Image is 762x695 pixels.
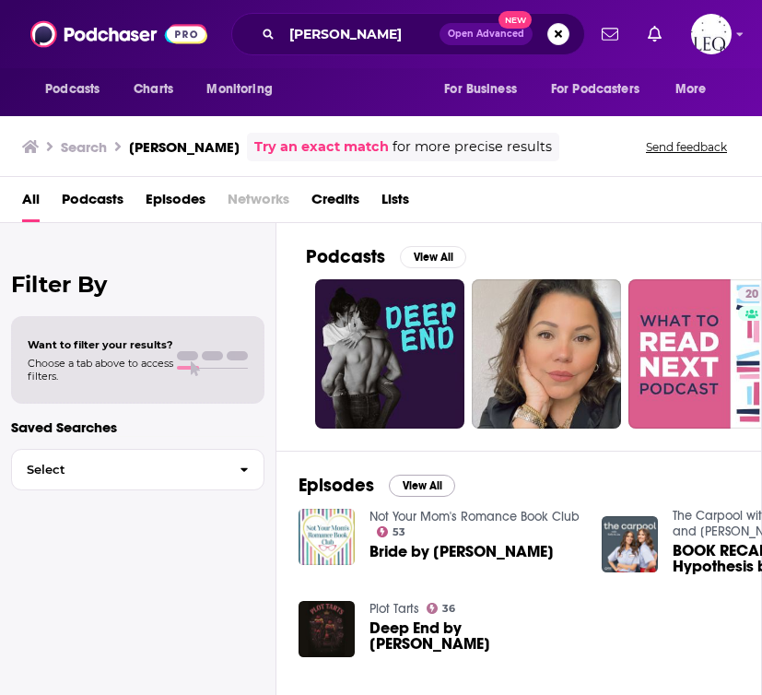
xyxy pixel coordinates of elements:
[640,18,669,50] a: Show notifications dropdown
[129,138,240,156] h3: [PERSON_NAME]
[231,13,585,55] div: Search podcasts, credits, & more...
[134,77,173,102] span: Charts
[498,11,532,29] span: New
[11,271,264,298] h2: Filter By
[299,509,355,565] img: Bride by Ali Hazelwood
[602,516,658,572] img: BOOK RECAP: The Love Hypothesis by Ali Hazelwood
[393,528,405,536] span: 53
[381,184,409,222] a: Lists
[377,526,406,537] a: 53
[393,136,552,158] span: for more precise results
[745,286,758,304] span: 20
[282,19,440,49] input: Search podcasts, credits, & more...
[369,544,554,560] a: Bride by Ali Hazelwood
[299,474,374,497] h2: Episodes
[11,449,264,490] button: Select
[662,72,730,107] button: open menu
[691,14,732,54] button: Show profile menu
[62,184,123,222] a: Podcasts
[389,475,455,497] button: View All
[306,245,466,268] a: PodcastsView All
[440,23,533,45] button: Open AdvancedNew
[448,29,524,39] span: Open Advanced
[691,14,732,54] img: User Profile
[12,464,225,476] span: Select
[594,18,626,50] a: Show notifications dropdown
[122,72,184,107] a: Charts
[61,138,107,156] h3: Search
[146,184,205,222] a: Episodes
[206,77,272,102] span: Monitoring
[427,603,456,614] a: 36
[311,184,359,222] a: Credits
[306,245,385,268] h2: Podcasts
[28,338,173,351] span: Want to filter your results?
[442,605,455,613] span: 36
[369,544,554,560] span: Bride by [PERSON_NAME]
[32,72,123,107] button: open menu
[254,136,389,158] a: Try an exact match
[369,601,419,617] a: Plot Tarts
[45,77,100,102] span: Podcasts
[431,72,540,107] button: open menu
[369,620,580,652] a: Deep End by Ali Hazelwood
[22,184,40,222] a: All
[675,77,707,102] span: More
[30,17,207,52] img: Podchaser - Follow, Share and Rate Podcasts
[640,139,733,155] button: Send feedback
[551,77,639,102] span: For Podcasters
[299,474,455,497] a: EpisodesView All
[28,357,173,383] span: Choose a tab above to access filters.
[691,14,732,54] span: Logged in as LeoPR
[193,72,296,107] button: open menu
[400,246,466,268] button: View All
[228,184,289,222] span: Networks
[369,620,580,652] span: Deep End by [PERSON_NAME]
[369,509,580,524] a: Not Your Mom's Romance Book Club
[299,601,355,657] img: Deep End by Ali Hazelwood
[444,77,517,102] span: For Business
[539,72,666,107] button: open menu
[11,418,264,436] p: Saved Searches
